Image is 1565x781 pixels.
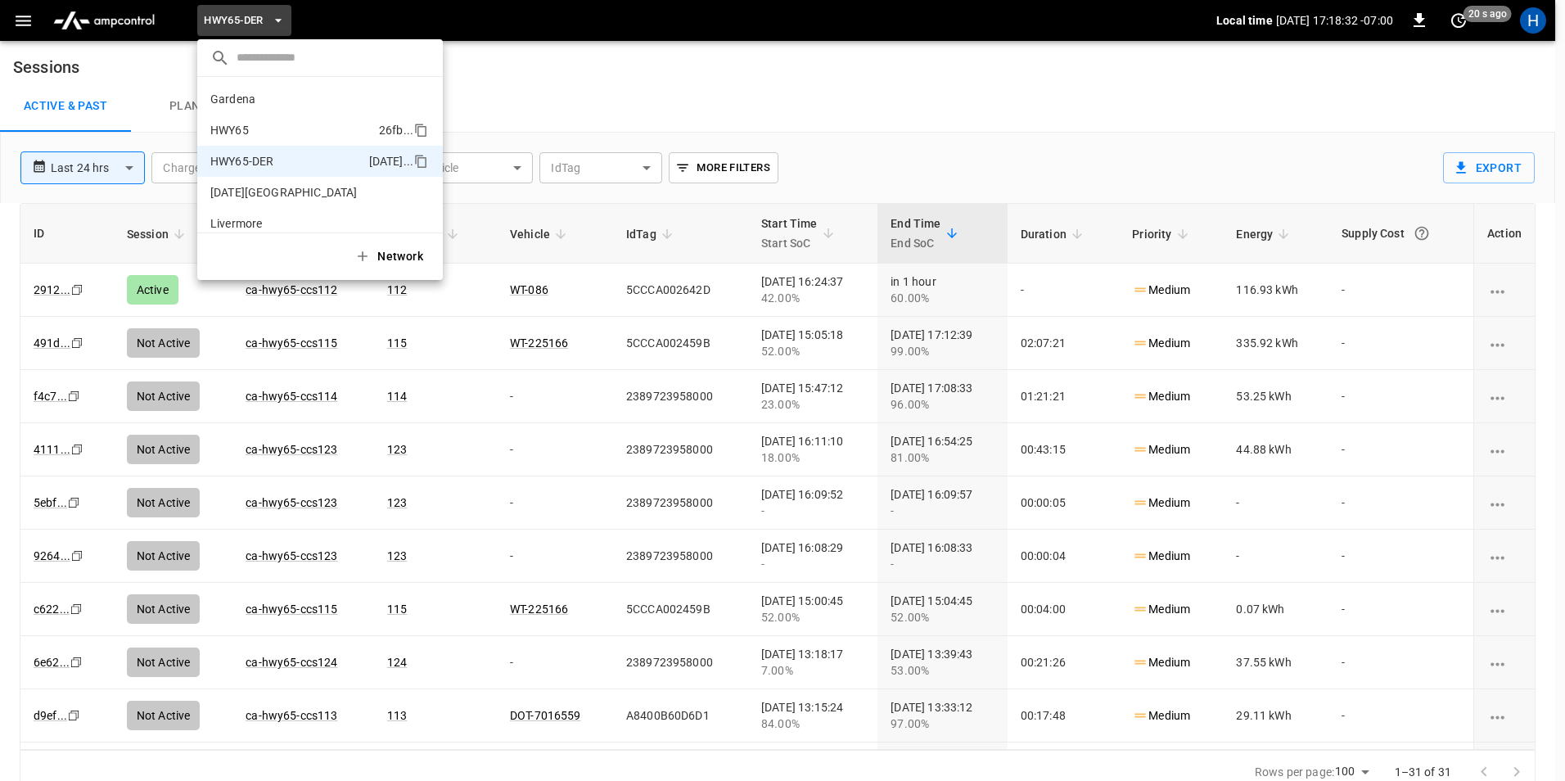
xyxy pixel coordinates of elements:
[413,120,431,140] div: copy
[413,151,431,171] div: copy
[210,215,262,232] p: Livermore
[210,122,249,138] p: HWY65
[210,184,357,201] p: [DATE][GEOGRAPHIC_DATA]
[345,240,436,273] button: Network
[210,153,273,169] p: HWY65-DER
[210,91,255,107] p: Gardena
